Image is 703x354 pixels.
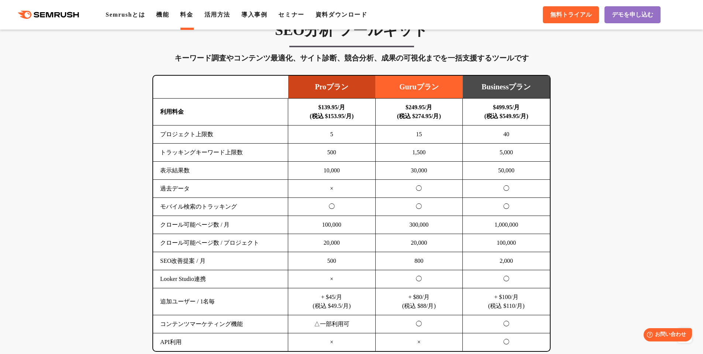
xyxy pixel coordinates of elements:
[375,144,463,162] td: 1,500
[106,11,145,18] a: Semrushとは
[463,162,550,180] td: 50,000
[241,11,267,18] a: 導入事例
[153,234,288,252] td: クロール可能ページ数 / プロジェクト
[21,12,36,18] div: v 4.0.25
[543,6,599,23] a: 無料トライアル
[153,162,288,180] td: 表示結果数
[375,162,463,180] td: 30,000
[463,216,550,234] td: 1,000,000
[288,162,376,180] td: 10,000
[375,76,463,99] td: Guruプラン
[397,104,441,119] b: $249.95/月 (税込 $274.95/月)
[375,315,463,333] td: ◯
[152,52,551,64] div: キーワード調査やコンテンツ最適化、サイト診断、競合分析、成果の可視化までを一括支援するツールです
[612,11,653,19] span: デモを申し込む
[375,216,463,234] td: 300,000
[278,11,304,18] a: セミナー
[316,11,368,18] a: 資料ダウンロード
[288,126,376,144] td: 5
[463,288,550,315] td: + $100/月 (税込 $110/月)
[204,11,230,18] a: 活用方法
[288,315,376,333] td: △一部利用可
[375,198,463,216] td: ◯
[463,234,550,252] td: 100,000
[463,144,550,162] td: 5,000
[153,216,288,234] td: クロール可能ページ数 / 月
[288,288,376,315] td: + $45/月 (税込 $49.5/月)
[153,144,288,162] td: トラッキングキーワード上限数
[152,21,551,39] h3: SEO分析 ツールキット
[375,234,463,252] td: 20,000
[375,288,463,315] td: + $80/月 (税込 $88/月)
[25,44,31,49] img: tab_domain_overview_orange.svg
[12,12,18,18] img: logo_orange.svg
[288,252,376,270] td: 500
[153,180,288,198] td: 過去データ
[153,252,288,270] td: SEO改善提案 / 月
[288,180,376,198] td: ×
[463,333,550,351] td: ◯
[288,216,376,234] td: 100,000
[604,6,661,23] a: デモを申し込む
[288,270,376,288] td: ×
[463,315,550,333] td: ◯
[288,333,376,351] td: ×
[153,333,288,351] td: API利用
[288,144,376,162] td: 500
[375,333,463,351] td: ×
[463,252,550,270] td: 2,000
[463,76,550,99] td: Businessプラン
[153,288,288,315] td: 追加ユーザー / 1名毎
[484,104,528,119] b: $499.95/月 (税込 $549.95/月)
[77,44,83,49] img: tab_keywords_by_traffic_grey.svg
[375,180,463,198] td: ◯
[375,126,463,144] td: 15
[160,109,184,115] b: 利用料金
[153,315,288,333] td: コンテンツマーケティング機能
[463,270,550,288] td: ◯
[288,234,376,252] td: 20,000
[33,44,62,49] div: ドメイン概要
[153,198,288,216] td: モバイル検索のトラッキング
[310,104,354,119] b: $139.95/月 (税込 $153.95/月)
[156,11,169,18] a: 機能
[180,11,193,18] a: 料金
[637,325,695,346] iframe: Help widget launcher
[463,126,550,144] td: 40
[19,19,85,26] div: ドメイン: [DOMAIN_NAME]
[550,11,592,19] span: 無料トライアル
[153,270,288,288] td: Looker Studio連携
[86,44,119,49] div: キーワード流入
[12,19,18,26] img: website_grey.svg
[463,180,550,198] td: ◯
[375,252,463,270] td: 800
[153,126,288,144] td: プロジェクト上限数
[288,198,376,216] td: ◯
[375,270,463,288] td: ◯
[463,198,550,216] td: ◯
[288,76,376,99] td: Proプラン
